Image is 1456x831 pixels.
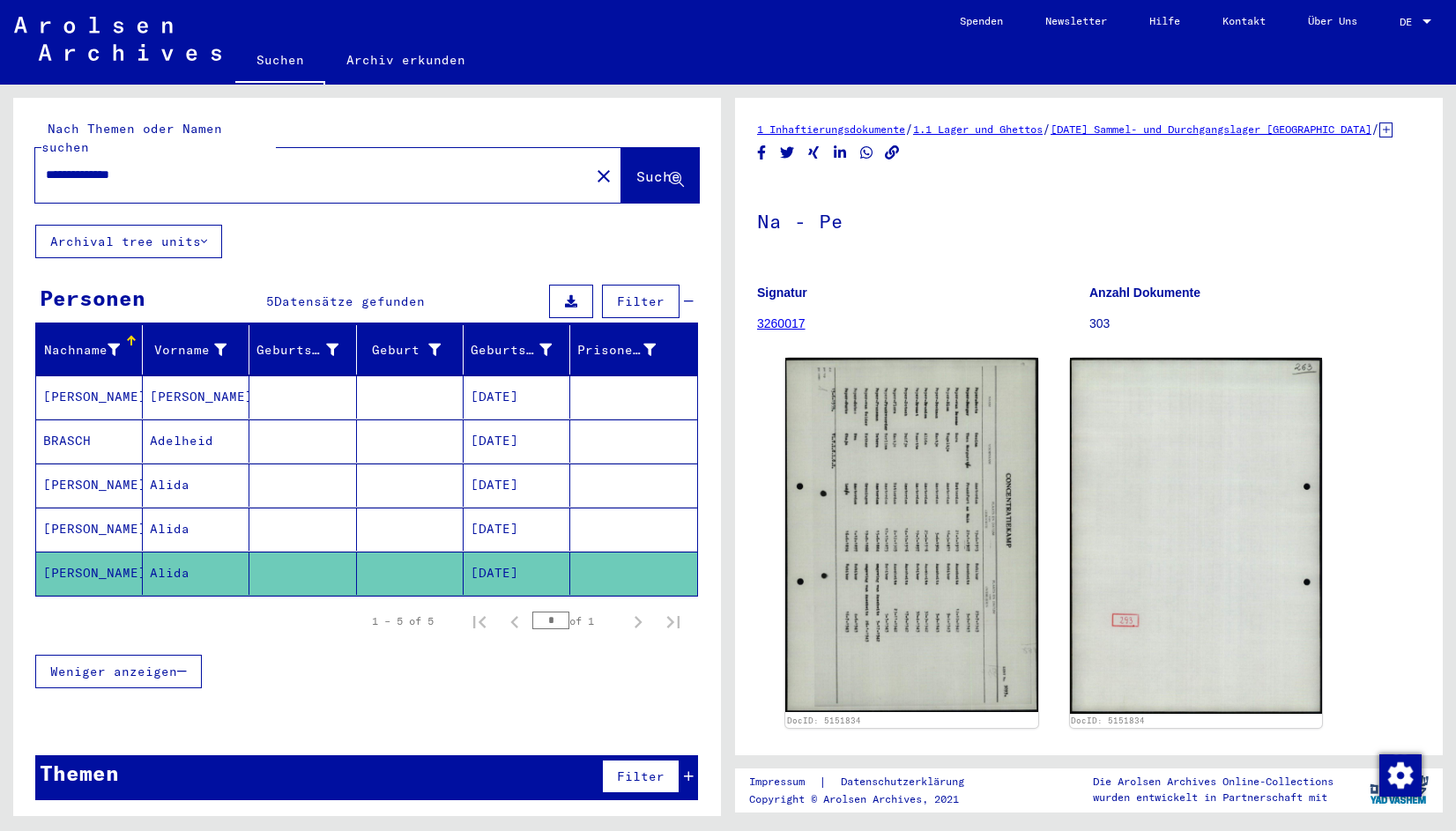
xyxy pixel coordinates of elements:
[785,358,1038,711] img: 001.jpg
[143,464,249,507] mat-cell: Alida
[827,773,985,791] a: Datenschutzerklärung
[1093,790,1333,805] p: wurden entwickelt in Partnerschaft mit
[1366,768,1432,812] img: yv_logo.png
[858,142,876,164] button: Share on WhatsApp
[256,341,338,360] div: Geburtsname
[471,336,574,364] div: Geburtsdatum
[14,17,221,61] img: Arolsen_neg.svg
[778,142,797,164] button: Share on Twitter
[757,181,1421,258] h1: Na - Pe
[532,612,620,629] div: of 1
[364,341,441,360] div: Geburt‏
[1071,716,1145,725] a: DocID: 5151834
[749,773,985,791] div: |
[35,225,222,258] button: Archival tree units
[40,757,119,789] div: Themen
[749,791,985,807] p: Copyright © Arolsen Archives, 2021
[905,121,913,137] span: /
[143,325,249,375] mat-header-cell: Vorname
[364,336,463,364] div: Geburt‏
[497,604,532,639] button: Previous page
[50,664,177,679] span: Weniger anzeigen
[36,508,143,551] mat-cell: [PERSON_NAME]
[913,122,1043,136] a: 1.1 Lager und Ghettos
[36,464,143,507] mat-cell: [PERSON_NAME]
[1378,753,1421,796] div: Zustimmung ändern
[143,419,249,463] mat-cell: Adelheid
[325,39,487,81] a: Archiv erkunden
[471,341,552,360] div: Geburtsdatum
[1093,774,1333,790] p: Die Arolsen Archives Online-Collections
[143,552,249,595] mat-cell: Alida
[143,375,249,419] mat-cell: [PERSON_NAME]
[617,293,665,309] span: Filter
[464,508,570,551] mat-cell: [DATE]
[757,122,905,136] a: 1 Inhaftierungsdokumente
[372,613,434,629] div: 1 – 5 of 5
[602,285,680,318] button: Filter
[757,316,806,330] a: 3260017
[143,508,249,551] mat-cell: Alida
[749,773,819,791] a: Impressum
[36,325,143,375] mat-header-cell: Nachname
[464,375,570,419] mat-cell: [DATE]
[464,464,570,507] mat-cell: [DATE]
[805,142,823,164] button: Share on Xing
[41,121,222,155] mat-label: Nach Themen oder Namen suchen
[757,286,807,300] b: Signatur
[1043,121,1051,137] span: /
[462,604,497,639] button: First page
[1379,754,1422,797] img: Zustimmung ändern
[464,325,570,375] mat-header-cell: Geburtsdatum
[36,552,143,595] mat-cell: [PERSON_NAME]
[1070,358,1323,713] img: 002.jpg
[357,325,464,375] mat-header-cell: Geburt‏
[266,293,274,309] span: 5
[636,167,680,185] span: Suche
[256,336,360,364] div: Geburtsname
[36,375,143,419] mat-cell: [PERSON_NAME]
[656,604,691,639] button: Last page
[831,142,850,164] button: Share on LinkedIn
[602,760,680,793] button: Filter
[570,325,697,375] mat-header-cell: Prisoner #
[621,148,699,203] button: Suche
[586,158,621,193] button: Clear
[593,166,614,187] mat-icon: close
[274,293,425,309] span: Datensätze gefunden
[620,604,656,639] button: Next page
[577,336,678,364] div: Prisoner #
[1089,315,1421,333] p: 303
[150,336,249,364] div: Vorname
[43,336,142,364] div: Nachname
[150,341,227,360] div: Vorname
[787,716,861,725] a: DocID: 5151834
[464,419,570,463] mat-cell: [DATE]
[249,325,356,375] mat-header-cell: Geburtsname
[36,419,143,463] mat-cell: BRASCH
[1371,121,1379,137] span: /
[464,552,570,595] mat-cell: [DATE]
[753,142,771,164] button: Share on Facebook
[43,341,120,360] div: Nachname
[1051,122,1371,136] a: [DATE] Sammel- und Durchgangslager [GEOGRAPHIC_DATA]
[1089,286,1200,300] b: Anzahl Dokumente
[35,655,202,688] button: Weniger anzeigen
[1400,16,1419,28] span: DE
[40,282,145,314] div: Personen
[617,768,665,784] span: Filter
[577,341,656,360] div: Prisoner #
[235,39,325,85] a: Suchen
[883,142,902,164] button: Copy link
